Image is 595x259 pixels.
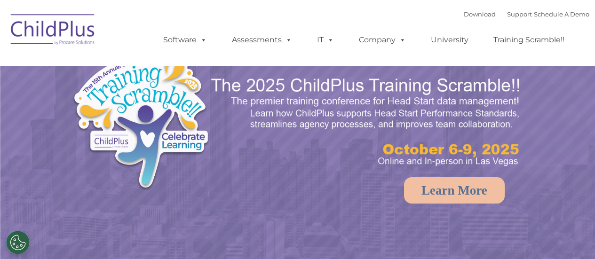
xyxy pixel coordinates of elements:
[308,31,343,49] a: IT
[404,177,505,204] a: Learn More
[421,31,478,49] a: University
[6,8,100,55] img: ChildPlus by Procare Solutions
[534,10,589,18] a: Schedule A Demo
[154,31,216,49] a: Software
[6,231,30,254] button: Cookies Settings
[484,31,574,49] a: Training Scramble!!
[507,10,532,18] a: Support
[349,31,415,49] a: Company
[222,31,301,49] a: Assessments
[464,10,589,18] font: |
[464,10,496,18] a: Download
